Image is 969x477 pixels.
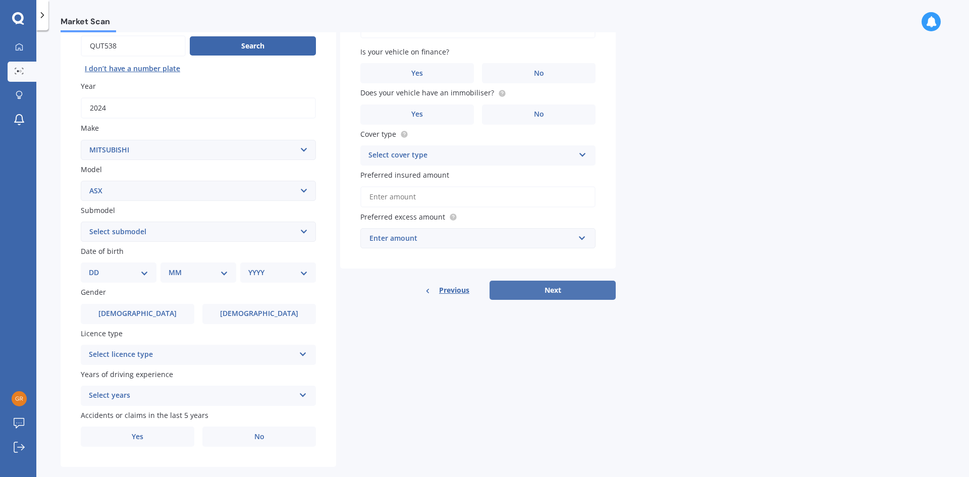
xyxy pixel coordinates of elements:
[411,110,423,119] span: Yes
[81,410,208,420] span: Accidents or claims in the last 5 years
[12,391,27,406] img: 94f264c615b289b9c874665afd31ff06
[98,309,177,318] span: [DEMOGRAPHIC_DATA]
[81,81,96,91] span: Year
[81,205,115,215] span: Submodel
[360,129,396,139] span: Cover type
[439,283,469,298] span: Previous
[360,212,445,222] span: Preferred excess amount
[411,69,423,78] span: Yes
[360,88,494,98] span: Does your vehicle have an immobiliser?
[89,349,295,361] div: Select licence type
[490,281,616,300] button: Next
[368,149,574,162] div: Select cover type
[81,61,184,77] button: I don’t have a number plate
[369,233,574,244] div: Enter amount
[81,329,123,338] span: Licence type
[534,69,544,78] span: No
[89,390,295,402] div: Select years
[220,309,298,318] span: [DEMOGRAPHIC_DATA]
[360,47,449,57] span: Is your vehicle on finance?
[132,433,143,441] span: Yes
[81,165,102,174] span: Model
[81,35,186,57] input: Enter plate number
[81,369,173,379] span: Years of driving experience
[81,246,124,256] span: Date of birth
[61,17,116,30] span: Market Scan
[360,186,596,207] input: Enter amount
[254,433,264,441] span: No
[360,170,449,180] span: Preferred insured amount
[534,110,544,119] span: No
[190,36,316,56] button: Search
[81,97,316,119] input: YYYY
[81,288,106,297] span: Gender
[81,124,99,133] span: Make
